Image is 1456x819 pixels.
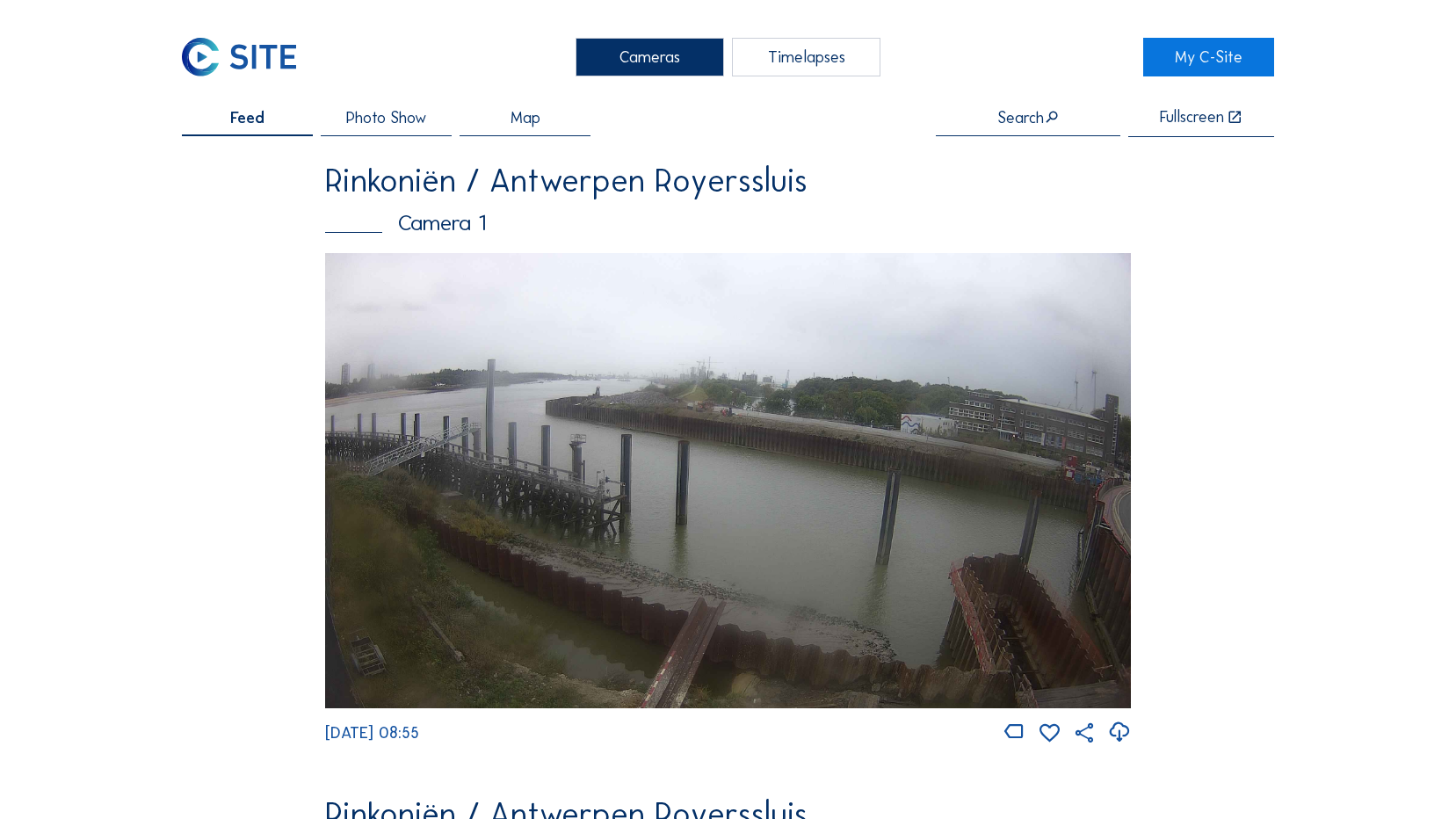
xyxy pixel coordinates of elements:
[511,110,540,126] span: Map
[325,212,1130,234] div: Camera 1
[325,253,1130,708] img: Image
[182,38,296,76] img: C-SITE Logo
[230,110,264,126] span: Feed
[182,38,313,76] a: C-SITE Logo
[576,38,724,76] div: Cameras
[325,723,419,743] span: [DATE] 08:55
[1143,38,1274,76] a: My C-Site
[732,38,880,76] div: Timelapses
[325,165,1130,197] div: Rinkoniën / Antwerpen Royerssluis
[346,110,426,126] span: Photo Show
[1160,109,1224,126] div: Fullscreen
